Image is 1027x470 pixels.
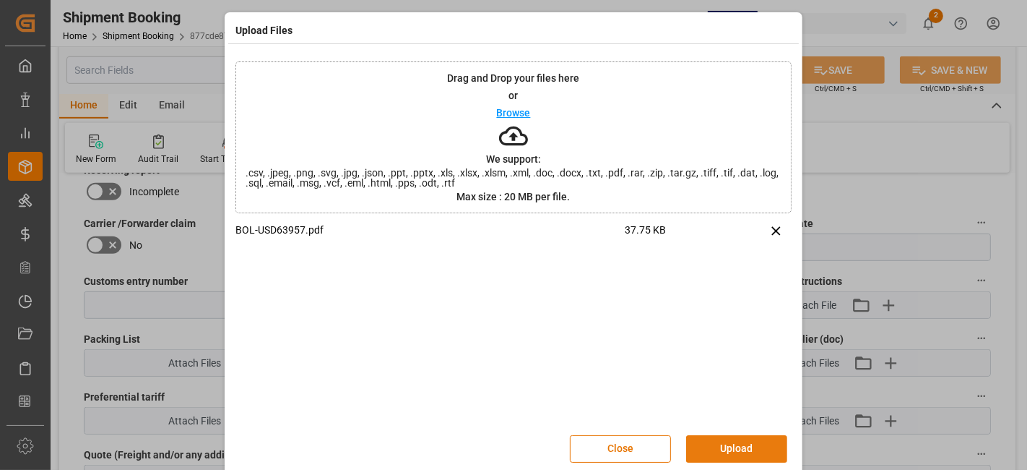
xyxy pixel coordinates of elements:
[486,154,541,164] p: We support:
[448,73,580,83] p: Drag and Drop your files here
[570,435,671,463] button: Close
[235,23,292,38] h4: Upload Files
[625,223,723,248] span: 37.75 KB
[509,90,519,101] p: or
[497,108,531,118] p: Browse
[235,223,625,238] p: BOL-USD63957.pdf
[457,192,571,202] p: Max size : 20 MB per file.
[236,168,791,188] span: .csv, .jpeg, .png, .svg, .jpg, .json, .ppt, .pptx, .xls, .xlsx, .xlsm, .xml, .doc, .docx, .txt, ....
[686,435,787,463] button: Upload
[235,61,792,213] div: Drag and Drop your files hereorBrowseWe support:.csv, .jpeg, .png, .svg, .jpg, .json, .ppt, .pptx...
